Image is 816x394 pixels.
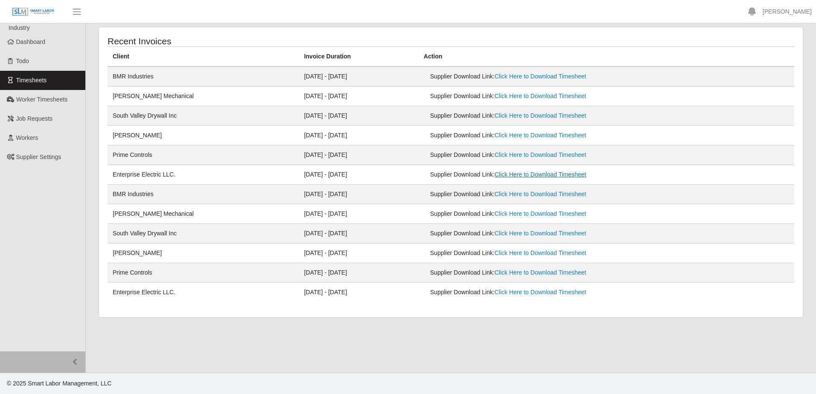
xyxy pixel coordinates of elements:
[495,191,586,197] a: Click Here to Download Timesheet
[495,249,586,256] a: Click Here to Download Timesheet
[430,131,661,140] div: Supplier Download Link:
[9,24,30,31] span: Industry
[495,210,586,217] a: Click Here to Download Timesheet
[495,112,586,119] a: Click Here to Download Timesheet
[430,190,661,199] div: Supplier Download Link:
[430,151,661,159] div: Supplier Download Link:
[495,132,586,139] a: Click Here to Download Timesheet
[299,145,418,165] td: [DATE] - [DATE]
[108,243,299,263] td: [PERSON_NAME]
[430,170,661,179] div: Supplier Download Link:
[430,92,661,101] div: Supplier Download Link:
[16,154,61,160] span: Supplier Settings
[495,289,586,295] a: Click Here to Download Timesheet
[12,7,55,17] img: SLM Logo
[108,47,299,67] th: Client
[430,268,661,277] div: Supplier Download Link:
[430,249,661,258] div: Supplier Download Link:
[108,87,299,106] td: [PERSON_NAME] Mechanical
[763,7,812,16] a: [PERSON_NAME]
[108,263,299,283] td: Prime Controls
[299,126,418,145] td: [DATE] - [DATE]
[495,151,586,158] a: Click Here to Download Timesheet
[430,229,661,238] div: Supplier Download Link:
[495,73,586,80] a: Click Here to Download Timesheet
[299,87,418,106] td: [DATE] - [DATE]
[299,67,418,87] td: [DATE] - [DATE]
[7,380,111,387] span: © 2025 Smart Labor Management, LLC
[299,243,418,263] td: [DATE] - [DATE]
[299,283,418,302] td: [DATE] - [DATE]
[108,36,386,46] h4: Recent Invoices
[430,288,661,297] div: Supplier Download Link:
[495,230,586,237] a: Click Here to Download Timesheet
[108,165,299,185] td: Enterprise Electric LLC.
[108,224,299,243] td: South Valley Drywall Inc
[299,185,418,204] td: [DATE] - [DATE]
[108,145,299,165] td: Prime Controls
[299,263,418,283] td: [DATE] - [DATE]
[16,115,53,122] span: Job Requests
[299,224,418,243] td: [DATE] - [DATE]
[495,93,586,99] a: Click Here to Download Timesheet
[299,204,418,224] td: [DATE] - [DATE]
[430,72,661,81] div: Supplier Download Link:
[495,171,586,178] a: Click Here to Download Timesheet
[299,106,418,126] td: [DATE] - [DATE]
[16,58,29,64] span: Todo
[108,185,299,204] td: BMR Industries
[16,96,67,103] span: Worker Timesheets
[108,204,299,224] td: [PERSON_NAME] Mechanical
[108,283,299,302] td: Enterprise Electric LLC.
[419,47,794,67] th: Action
[430,209,661,218] div: Supplier Download Link:
[108,67,299,87] td: BMR Industries
[299,47,418,67] th: Invoice Duration
[108,126,299,145] td: [PERSON_NAME]
[299,165,418,185] td: [DATE] - [DATE]
[108,106,299,126] td: South Valley Drywall Inc
[495,269,586,276] a: Click Here to Download Timesheet
[16,134,38,141] span: Workers
[16,38,46,45] span: Dashboard
[16,77,47,84] span: Timesheets
[430,111,661,120] div: Supplier Download Link:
